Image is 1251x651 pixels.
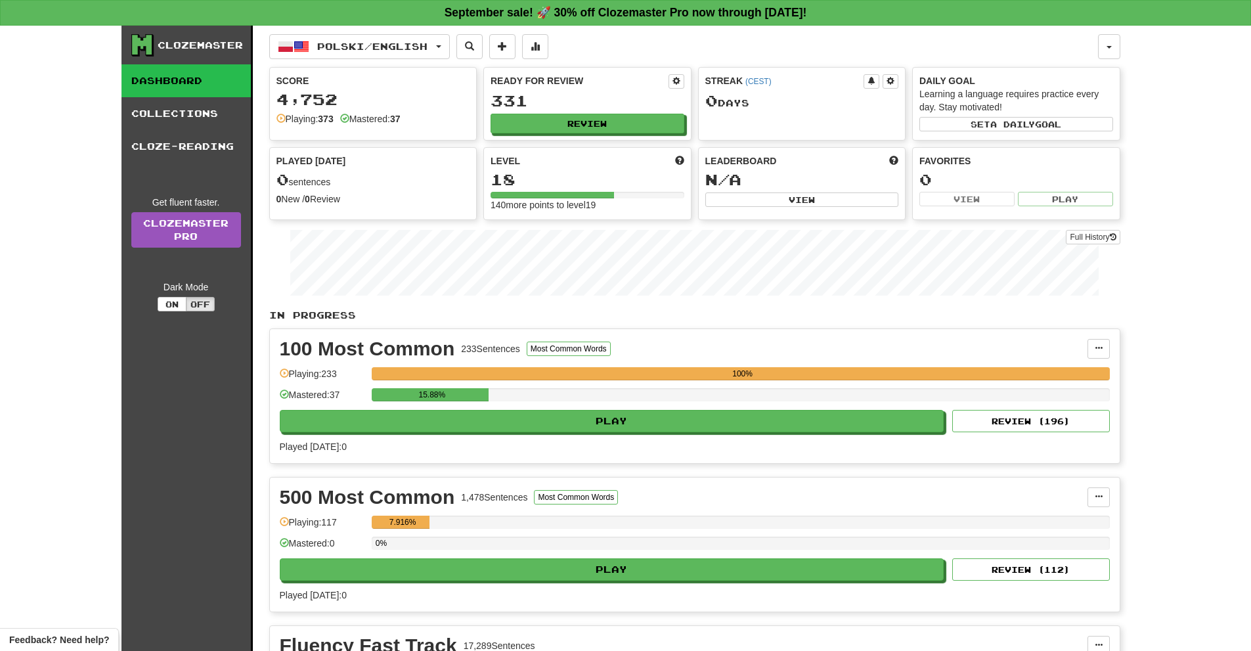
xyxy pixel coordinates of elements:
[705,192,899,207] button: View
[705,91,718,110] span: 0
[269,309,1120,322] p: In Progress
[1066,230,1120,244] button: Full History
[522,34,548,59] button: More stats
[705,170,741,189] span: N/A
[919,154,1113,168] div: Favorites
[952,558,1110,581] button: Review (112)
[276,154,346,168] span: Played [DATE]
[186,297,215,311] button: Off
[276,91,470,108] div: 4,752
[131,196,241,209] div: Get fluent faster.
[158,297,187,311] button: On
[318,114,333,124] strong: 373
[745,77,772,86] a: (CEST)
[276,74,470,87] div: Score
[534,490,618,505] button: Most Common Words
[919,192,1015,206] button: View
[919,117,1113,131] button: Seta dailygoal
[317,41,428,52] span: Polski / English
[9,633,109,646] span: Open feedback widget
[276,171,470,189] div: sentences
[131,212,241,248] a: ClozemasterPro
[445,6,807,19] strong: September sale! 🚀 30% off Clozemaster Pro now through [DATE]!
[491,74,669,87] div: Ready for Review
[491,114,684,133] button: Review
[376,516,430,529] div: 7.916%
[919,74,1113,87] div: Daily Goal
[705,154,777,168] span: Leaderboard
[491,93,684,109] div: 331
[158,39,243,52] div: Clozemaster
[280,441,347,452] span: Played [DATE]: 0
[121,130,251,163] a: Cloze-Reading
[121,97,251,130] a: Collections
[705,93,899,110] div: Day s
[280,537,365,558] div: Mastered: 0
[705,74,864,87] div: Streak
[456,34,483,59] button: Search sentences
[280,367,365,389] div: Playing: 233
[461,342,520,355] div: 233 Sentences
[280,516,365,537] div: Playing: 117
[919,171,1113,188] div: 0
[889,154,898,168] span: This week in points, UTC
[919,87,1113,114] div: Learning a language requires practice every day. Stay motivated!
[276,112,334,125] div: Playing:
[280,487,455,507] div: 500 Most Common
[280,590,347,600] span: Played [DATE]: 0
[280,339,455,359] div: 100 Most Common
[675,154,684,168] span: Score more points to level up
[276,192,470,206] div: New / Review
[1018,192,1113,206] button: Play
[269,34,450,59] button: Polski/English
[952,410,1110,432] button: Review (196)
[280,388,365,410] div: Mastered: 37
[276,194,282,204] strong: 0
[276,170,289,189] span: 0
[305,194,310,204] strong: 0
[527,342,611,356] button: Most Common Words
[461,491,527,504] div: 1,478 Sentences
[489,34,516,59] button: Add sentence to collection
[280,558,944,581] button: Play
[280,410,944,432] button: Play
[491,154,520,168] span: Level
[121,64,251,97] a: Dashboard
[376,367,1110,380] div: 100%
[340,112,401,125] div: Mastered:
[376,388,489,401] div: 15.88%
[131,281,241,294] div: Dark Mode
[491,171,684,188] div: 18
[491,198,684,212] div: 140 more points to level 19
[990,120,1035,129] span: a daily
[390,114,401,124] strong: 37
